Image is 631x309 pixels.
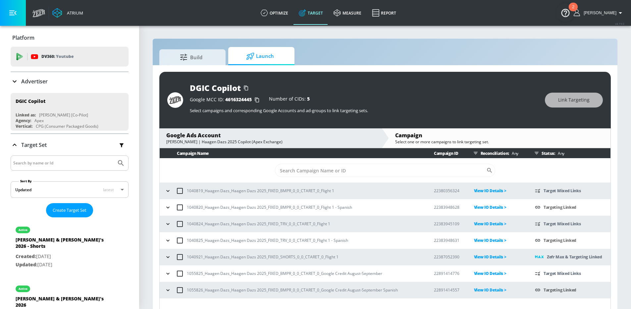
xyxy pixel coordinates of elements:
[269,97,310,103] div: Number of CIDs:
[474,270,524,277] p: View IO Details >
[12,34,34,41] p: Platform
[19,287,27,290] div: active
[16,98,45,104] div: DGIC Copilot
[13,159,114,167] input: Search by name or Id
[434,237,463,244] p: 22383948631
[307,96,310,102] span: 5
[64,10,83,16] div: Atrium
[19,179,33,183] label: Sort By
[293,1,328,25] a: Target
[187,204,352,211] p: 1040820_Haagen Dazs_Haagen Dazs 2025_FIXED_BMPR_0_0_CTARET_0_Flight 1 - Spanish
[46,203,93,217] button: Create Target Set
[16,112,36,118] div: Linked as:
[11,134,129,156] div: Target Set
[423,148,463,158] th: Campaign ID
[434,287,463,293] p: 22891414557
[395,139,604,145] div: Select one or more campaigns to link targeting set.
[544,204,576,210] a: Targeting Linked
[434,270,463,277] p: 22891414776
[474,203,524,211] p: View IO Details >
[509,150,518,157] p: Any
[166,139,375,145] div: [PERSON_NAME] | Haagen Dazs 2025 Copilot (Apex Exchange)
[190,82,241,93] div: DGIC Copilot
[190,108,538,113] p: Select campaigns and corresponding Google Accounts and ad-groups to link targeting sets.
[160,128,382,148] div: Google Ads Account[PERSON_NAME] | Haagen Dazs 2025 Copilot (Apex Exchange)
[16,261,108,269] p: [DATE]
[532,148,610,158] div: Status:
[474,253,524,261] p: View IO Details >
[544,220,581,228] p: Target Mixed Links
[36,123,98,129] div: CPG (Consumer Packaged Goods)
[367,1,401,25] a: Report
[11,93,129,131] div: DGIC CopilotLinked as:[PERSON_NAME] [Co-Pilot]Agency:ApexVertical:CPG (Consumer Packaged Goods)
[544,187,581,195] p: Target Mixed Links
[16,123,32,129] div: Vertical:
[19,228,27,232] div: active
[187,220,330,227] p: 1040824_Haagen Dazs_Haagen Dazs 2025_FIXED_TRV_0_0_CTARET_0_Flight 1
[225,96,252,103] span: 4616324445
[16,261,37,268] span: Updated:
[395,132,604,139] div: Campaign
[187,287,398,293] p: 1055826_Haagen Dazs_Haagen Dazs 2025_FIXED_BMPR_0_0_CTARET_0_Google Credit August-September Spanish
[328,1,367,25] a: measure
[275,164,495,177] div: Search CID Name or Number
[255,1,293,25] a: optimize
[187,187,334,194] p: 1040819_Haagen Dazs_Haagen Dazs 2025_FIXED_BMPR_0_0_CTARET_0_Flight 1
[474,220,524,228] p: View IO Details >
[615,22,624,25] span: v 4.19.0
[15,187,31,193] div: Updated
[275,164,486,177] input: Search Campaign Name or ID
[471,148,524,158] div: Reconciliation:
[574,9,624,17] button: [PERSON_NAME]
[16,253,36,259] span: Created:
[166,49,216,65] span: Build
[434,204,463,211] p: 22383948628
[556,3,575,22] button: Open Resource Center, 2 new notifications
[187,270,382,277] p: 1055825_Haagen Dazs_Haagen Dazs 2025_FIXED_BMPR_0_0_CTARET_0_Google Credit August-September
[166,132,375,139] div: Google Ads Account
[39,112,88,118] div: [PERSON_NAME] [Co-Pilot]
[11,220,129,274] div: active[PERSON_NAME] & [PERSON_NAME]'s 2026 - ShortsCreated:[DATE]Updated:[DATE]
[544,270,581,277] p: Target Mixed Links
[544,238,576,243] a: Targeting Linked
[53,206,86,214] span: Create Target Set
[581,11,616,15] span: login as: wayne.auduong@zefr.com
[56,53,74,60] p: Youtube
[434,187,463,194] p: 22380356324
[34,118,44,123] div: Apex
[474,187,524,195] p: View IO Details >
[474,237,524,244] p: View IO Details >
[434,253,463,260] p: 22387052390
[21,141,47,149] p: Target Set
[103,187,114,193] span: latest
[572,7,574,16] div: 2
[11,28,129,47] div: Platform
[160,148,423,158] th: Campaign Name
[41,53,74,60] p: DV360:
[434,220,463,227] p: 22383945109
[547,253,602,261] p: Zefr Max & Targeting Linked
[555,150,564,157] p: Any
[187,253,339,260] p: 1040921_Haagen Dazs_Haagen Dazs 2025_FIXED_SHORTS_0_0_CTARET_0_Flight 1
[11,47,129,66] div: DV360: Youtube
[544,287,576,293] a: Targeting Linked
[21,78,48,85] p: Advertiser
[190,97,262,103] div: Google MCC ID:
[235,48,285,64] span: Launch
[11,72,129,91] div: Advertiser
[187,237,348,244] p: 1040825_Haagen Dazs_Haagen Dazs 2025_FIXED_TRV_0_0_CTARET_0_Flight 1 - Spanish
[474,286,524,294] p: View IO Details >
[16,237,108,252] div: [PERSON_NAME] & [PERSON_NAME]'s 2026 - Shorts
[52,8,83,18] a: Atrium
[16,118,31,123] div: Agency:
[16,252,108,261] p: [DATE]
